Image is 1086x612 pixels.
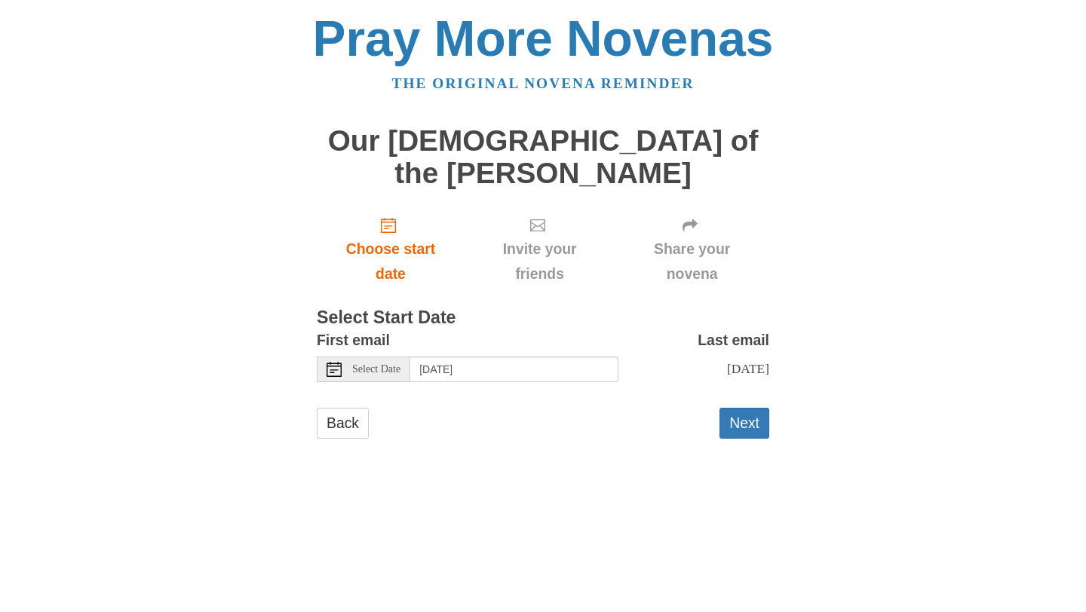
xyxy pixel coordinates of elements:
span: Choose start date [332,237,449,286]
span: Invite your friends [480,237,600,286]
span: Share your novena [630,237,754,286]
a: Pray More Novenas [313,11,774,66]
div: Click "Next" to confirm your start date first. [465,204,615,294]
a: Back [317,408,369,439]
button: Next [719,408,769,439]
a: Choose start date [317,204,465,294]
h1: Our [DEMOGRAPHIC_DATA] of the [PERSON_NAME] [317,125,769,189]
h3: Select Start Date [317,308,769,328]
span: [DATE] [727,361,769,376]
label: First email [317,328,390,353]
label: Last email [698,328,769,353]
span: Select Date [352,364,400,375]
div: Click "Next" to confirm your start date first. [615,204,769,294]
a: The original novena reminder [392,75,695,91]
